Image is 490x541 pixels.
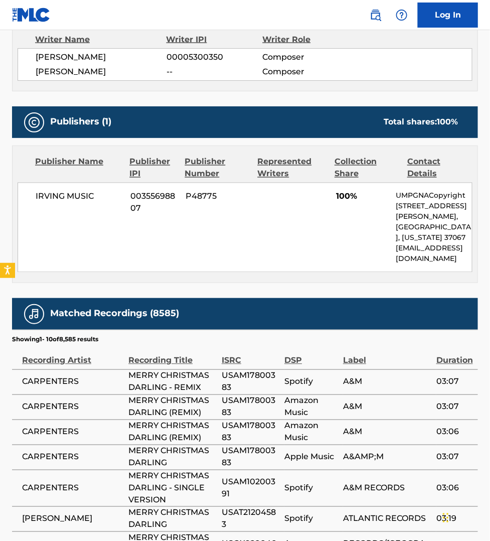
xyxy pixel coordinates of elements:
div: Contact Details [407,156,472,180]
div: Recording Artist [22,344,123,367]
span: [PERSON_NAME] [22,513,123,525]
img: MLC Logo [12,8,51,22]
span: Composer [262,51,350,63]
span: ATLANTIC RECORDS [343,513,431,525]
div: Drag [443,503,449,533]
span: A&M [343,426,431,438]
div: Total shares: [384,116,458,128]
span: Apple Music [284,451,338,463]
a: Public Search [366,5,386,25]
span: -- [167,66,262,78]
div: DSP [284,344,338,367]
span: CARPENTERS [22,426,123,438]
span: A&M RECORDS [343,482,431,494]
div: Help [392,5,412,25]
div: Recording Title [128,344,217,367]
div: Represented Writers [258,156,328,180]
div: Publisher IPI [129,156,177,180]
span: Amazon Music [284,395,338,419]
p: Showing 1 - 10 of 8,585 results [12,335,98,344]
span: CARPENTERS [22,451,123,463]
span: CARPENTERS [22,482,123,494]
h5: Matched Recordings (8585) [50,308,179,320]
span: 03:07 [436,376,473,388]
span: [PERSON_NAME] [36,66,167,78]
div: Writer Name [35,34,167,46]
span: CARPENTERS [22,376,123,388]
iframe: Chat Widget [440,493,490,541]
p: [STREET_ADDRESS][PERSON_NAME], [396,201,472,222]
a: Log In [418,3,478,28]
span: USAM10200391 [222,476,279,500]
span: USAT21204583 [222,507,279,531]
span: MERRY CHRISTMAS DARLING (REMIX) [128,395,217,419]
span: Amazon Music [284,420,338,444]
span: USAM17800383 [222,370,279,394]
h5: Publishers (1) [50,116,111,128]
div: Writer Role [262,34,350,46]
span: USAM17800383 [222,445,279,469]
span: Spotify [284,482,338,494]
span: 03:07 [436,451,473,463]
span: A&M [343,401,431,413]
span: MERRY CHRISTMAS DARLING [128,507,217,531]
span: 03:06 [436,482,473,494]
div: ISRC [222,344,279,367]
div: Collection Share [335,156,400,180]
span: 00355698807 [130,191,179,215]
p: [EMAIL_ADDRESS][DOMAIN_NAME] [396,243,472,264]
span: USAM17800383 [222,420,279,444]
span: Composer [262,66,350,78]
span: A&AMP;M [343,451,431,463]
span: 03:06 [436,426,473,438]
span: MERRY CHRISTMAS DARLING - REMIX [128,370,217,394]
span: 03:19 [436,513,473,525]
span: Spotify [284,376,338,388]
span: IRVING MUSIC [36,191,123,203]
div: Publisher Name [35,156,122,180]
img: Matched Recordings [28,308,40,320]
span: P48775 [186,191,252,203]
img: Publishers [28,116,40,128]
span: 100 % [437,117,458,127]
span: MERRY CHRISTMAS DARLING (REMIX) [128,420,217,444]
span: USAM17800383 [222,395,279,419]
span: Spotify [284,513,338,525]
p: UMPGNACopyright [396,191,472,201]
span: MERRY CHRISTMAS DARLING [128,445,217,469]
span: [PERSON_NAME] [36,51,167,63]
span: CARPENTERS [22,401,123,413]
div: Writer IPI [167,34,263,46]
div: Label [343,344,431,367]
div: Duration [436,344,473,367]
div: Publisher Number [185,156,250,180]
img: search [370,9,382,21]
p: [GEOGRAPHIC_DATA], [US_STATE] 37067 [396,222,472,243]
span: A&M [343,376,431,388]
span: 00005300350 [167,51,262,63]
span: 100% [336,191,388,203]
img: help [396,9,408,21]
span: 03:07 [436,401,473,413]
span: MERRY CHRISTMAS DARLING - SINGLE VERSION [128,470,217,506]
